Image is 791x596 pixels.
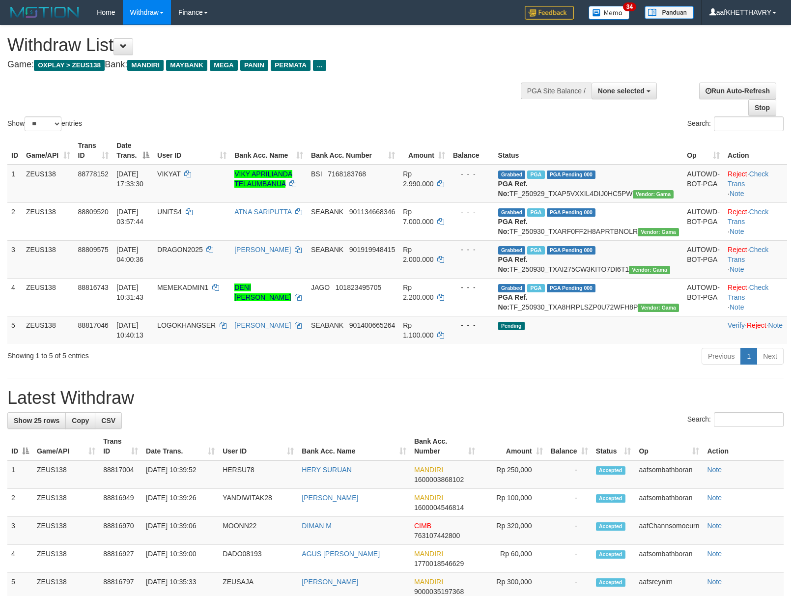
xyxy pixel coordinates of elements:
[683,278,724,316] td: AUTOWD-BOT-PGA
[403,321,433,339] span: Rp 1.100.000
[707,466,722,474] a: Note
[116,284,143,301] span: [DATE] 10:31:43
[234,284,291,301] a: DENI [PERSON_NAME]
[596,522,625,531] span: Accepted
[728,208,768,226] a: Check Trans
[25,116,61,131] select: Showentries
[521,83,592,99] div: PGA Site Balance /
[33,432,99,460] th: Game/API: activate to sort column ascending
[414,588,464,596] span: Copy 9000035197368 to clipboard
[7,5,82,20] img: MOTION_logo.png
[313,60,326,71] span: ...
[403,284,433,301] span: Rp 2.200.000
[730,265,744,273] a: Note
[527,246,544,255] span: Marked by aafkaynarin
[635,517,703,545] td: aafChannsomoeurn
[7,137,22,165] th: ID
[724,278,787,316] td: · ·
[311,246,343,254] span: SEABANK
[7,278,22,316] td: 4
[703,432,784,460] th: Action
[414,560,464,568] span: Copy 1770018546629 to clipboard
[34,60,105,71] span: OXPLAY > ZEUS138
[728,284,747,291] a: Reject
[635,545,703,573] td: aafsombathboran
[7,388,784,408] h1: Latest Withdraw
[22,165,74,203] td: ZEUS138
[410,432,479,460] th: Bank Acc. Number: activate to sort column ascending
[99,489,142,517] td: 88816949
[7,412,66,429] a: Show 25 rows
[728,321,745,329] a: Verify
[547,432,592,460] th: Balance: activate to sort column ascending
[757,348,784,365] a: Next
[547,517,592,545] td: -
[724,165,787,203] td: · ·
[479,489,546,517] td: Rp 100,000
[623,2,636,11] span: 34
[527,208,544,217] span: Marked by aafkaynarin
[99,432,142,460] th: Trans ID: activate to sort column ascending
[547,545,592,573] td: -
[414,578,443,586] span: MANDIRI
[298,432,410,460] th: Bank Acc. Name: activate to sort column ascending
[157,246,203,254] span: DRAGON2025
[271,60,311,71] span: PERMATA
[592,432,635,460] th: Status: activate to sort column ascending
[234,208,291,216] a: ATNA SARIPUTTA
[747,321,766,329] a: Reject
[302,466,351,474] a: HERY SURUAN
[547,489,592,517] td: -
[479,460,546,489] td: Rp 250,000
[349,321,395,329] span: Copy 901400665264 to clipboard
[14,417,59,425] span: Show 25 rows
[498,208,526,217] span: Grabbed
[7,489,33,517] td: 2
[403,208,433,226] span: Rp 7.000.000
[494,240,683,278] td: TF_250930_TXAI275CW3KITO7DI6T1
[547,208,596,217] span: PGA Pending
[596,466,625,475] span: Accepted
[638,304,679,312] span: Vendor URL: https://trx31.1velocity.biz
[95,412,122,429] a: CSV
[724,202,787,240] td: · ·
[453,283,490,292] div: - - -
[494,137,683,165] th: Status
[219,517,298,545] td: MOONN22
[714,116,784,131] input: Search:
[768,321,783,329] a: Note
[7,202,22,240] td: 2
[157,170,180,178] span: VIKYAT
[728,170,747,178] a: Reject
[166,60,207,71] span: MAYBANK
[302,550,380,558] a: AGUS [PERSON_NAME]
[7,432,33,460] th: ID: activate to sort column descending
[596,578,625,587] span: Accepted
[414,522,431,530] span: CIMB
[311,170,322,178] span: BSI
[7,347,322,361] div: Showing 1 to 5 of 5 entries
[498,255,528,273] b: PGA Ref. No:
[547,246,596,255] span: PGA Pending
[635,460,703,489] td: aafsombathboran
[498,170,526,179] span: Grabbed
[707,550,722,558] a: Note
[527,170,544,179] span: Marked by aafchomsokheang
[7,60,517,70] h4: Game: Bank:
[33,460,99,489] td: ZEUS138
[33,545,99,573] td: ZEUS138
[116,246,143,263] span: [DATE] 04:00:36
[592,83,657,99] button: None selected
[714,412,784,427] input: Search:
[219,545,298,573] td: DADO08193
[498,322,525,330] span: Pending
[157,284,208,291] span: MEMEKADMIN1
[240,60,268,71] span: PANIN
[498,246,526,255] span: Grabbed
[219,489,298,517] td: YANDIWITAK28
[453,169,490,179] div: - - -
[142,545,219,573] td: [DATE] 10:39:00
[724,240,787,278] td: · ·
[707,522,722,530] a: Note
[414,550,443,558] span: MANDIRI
